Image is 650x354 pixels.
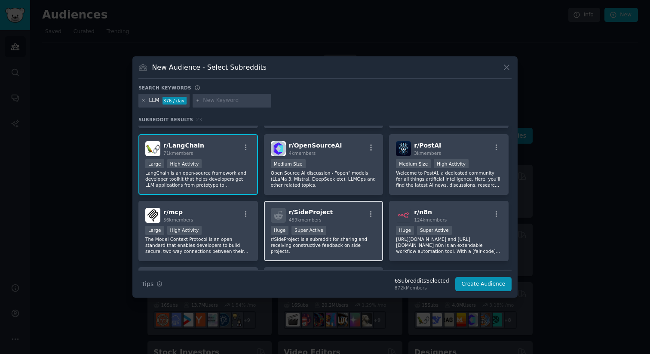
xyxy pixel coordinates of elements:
span: Subreddit Results [138,117,193,123]
span: r/ SideProject [289,209,333,215]
div: Large [145,159,164,168]
div: Medium Size [396,159,431,168]
span: Tips [141,280,153,289]
p: Open Source AI discussion - "open" models (LLaMa 3, Mistral, DeepSeek etc), LLMOps and other rela... [271,170,377,188]
button: Tips [138,277,166,292]
h3: New Audience - Select Subreddits [152,63,267,72]
span: 3k members [414,151,441,156]
p: LangChain is an open-source framework and developer toolkit that helps developers get LLM applica... [145,170,251,188]
h3: Search keywords [138,85,191,91]
span: 4k members [289,151,316,156]
span: r/ n8n [414,209,432,215]
span: 459k members [289,217,322,222]
div: Huge [396,226,414,235]
div: Large [145,226,164,235]
img: LangChain [145,141,160,156]
button: Create Audience [455,277,512,292]
span: 23 [196,117,202,122]
div: Super Active [417,226,452,235]
img: OpenSourceAI [271,141,286,156]
div: Huge [271,226,289,235]
p: [URL][DOMAIN_NAME] and [URL][DOMAIN_NAME] n8n is an extendable workflow automation tool. With a [... [396,236,502,254]
p: Welcome to PostAI, a dedicated community for all things artificial intelligence. Here, you'll fin... [396,170,502,188]
span: 56k members [163,217,193,222]
div: High Activity [167,226,202,235]
div: 872k Members [395,285,449,291]
img: n8n [396,208,411,223]
div: 376 / day [162,97,187,105]
p: The Model Context Protocol is an open standard that enables developers to build secure, two-way c... [145,236,251,254]
div: 6 Subreddit s Selected [395,277,449,285]
span: 71k members [163,151,193,156]
span: r/ mcp [163,209,183,215]
img: mcp [145,208,160,223]
span: r/ OpenSourceAI [289,142,342,149]
div: LLM [149,97,159,105]
div: Super Active [291,226,326,235]
span: 124k members [414,217,447,222]
span: r/ LangChain [163,142,204,149]
img: PostAI [396,141,411,156]
span: r/ PostAI [414,142,441,149]
p: r/SideProject is a subreddit for sharing and receiving constructive feedback on side projects. [271,236,377,254]
input: New Keyword [203,97,268,105]
div: Medium Size [271,159,306,168]
div: High Activity [434,159,469,168]
div: High Activity [167,159,202,168]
